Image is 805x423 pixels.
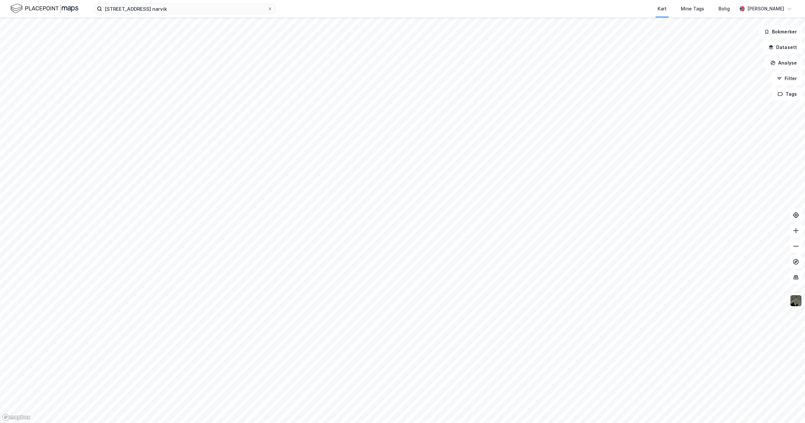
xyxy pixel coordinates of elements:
a: Mapbox homepage [2,414,30,421]
div: Mine Tags [681,5,704,13]
button: Filter [771,72,802,85]
iframe: Chat Widget [773,392,805,423]
div: Kart [658,5,667,13]
button: Tags [772,88,802,101]
button: Datasett [763,41,802,54]
input: Søk på adresse, matrikkel, gårdeiere, leietakere eller personer [102,4,267,14]
button: Bokmerker [759,25,802,38]
img: logo.f888ab2527a4732fd821a326f86c7f29.svg [10,3,78,14]
button: Analyse [765,56,802,69]
img: 9k= [790,295,802,307]
div: Bolig [718,5,730,13]
div: [PERSON_NAME] [747,5,784,13]
div: Kontrollprogram for chat [773,392,805,423]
